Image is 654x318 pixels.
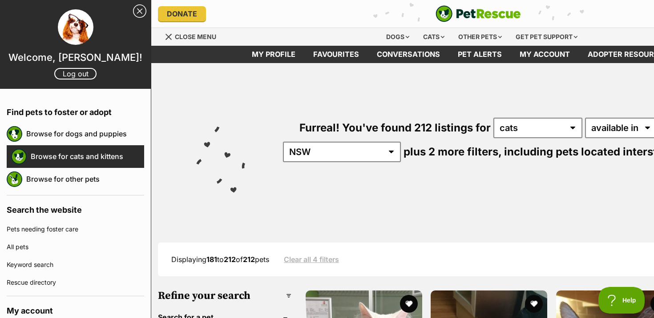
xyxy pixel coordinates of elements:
a: Rescue directory [7,274,144,291]
div: Dogs [380,28,416,46]
div: Get pet support [509,28,584,46]
div: Other pets [452,28,508,46]
a: All pets [7,238,144,256]
a: Log out [54,68,97,79]
img: profile image [58,9,93,45]
a: Pet alerts [449,46,511,63]
a: Menu [165,28,222,44]
a: Pets needing foster care [7,220,144,238]
strong: 212 [224,255,236,264]
a: Browse for dogs and puppies [26,124,144,143]
a: Clear all 4 filters [284,255,339,263]
a: My account [511,46,579,63]
span: Close menu [175,33,216,40]
h4: Find pets to foster or adopt [7,98,144,123]
a: PetRescue [436,5,521,22]
a: conversations [368,46,449,63]
a: Favourites [304,46,368,63]
a: Browse for other pets [26,170,144,188]
iframe: Help Scout Beacon - Open [598,287,645,314]
span: Displaying to of pets [171,255,269,264]
strong: 181 [206,255,217,264]
strong: 212 [243,255,255,264]
span: plus 2 more filters, [404,145,501,158]
a: Close Sidebar [133,4,146,18]
img: petrescue logo [7,171,22,187]
span: Furreal! You've found 212 listings for [299,121,491,134]
img: petrescue logo [11,149,27,164]
a: Donate [158,6,206,21]
img: logo-cat-932fe2b9b8326f06289b0f2fb663e598f794de774fb13d1741a6617ecf9a85b4.svg [436,5,521,22]
button: favourite [400,295,418,313]
div: Cats [417,28,451,46]
img: petrescue logo [7,126,22,142]
button: favourite [525,295,543,313]
h3: Refine your search [158,290,291,302]
h4: Search the website [7,195,144,220]
a: My profile [243,46,304,63]
a: Keyword search [7,256,144,274]
a: Browse for cats and kittens [31,147,144,166]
